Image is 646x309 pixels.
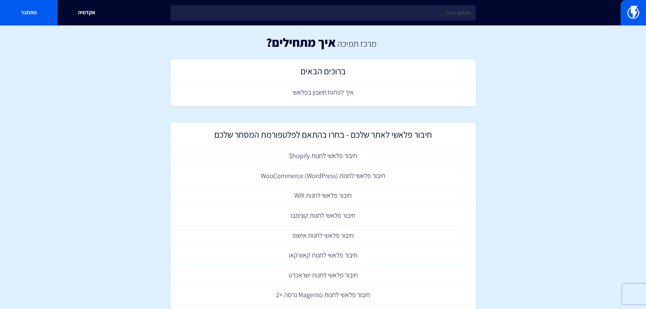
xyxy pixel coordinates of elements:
a: חיבור פלאשי לחנות אישופ [174,226,472,246]
a: חיבור פלאשי לחנות ישראכרט [174,265,472,285]
a: חיבור פלאשי לחנות Magento גרסה +2 [174,285,472,305]
h2: ברוכים הבאים [177,66,469,79]
h1: איך מתחילים? [266,36,336,49]
h2: חיבור פלאשי לאתר שלכם - בחרו בהתאם לפלטפורמת המסחר שלכם [177,130,469,143]
a: חיבור פלאשי לחנות קונימבו [174,206,472,226]
a: חיבור פלאשי לחנות קאש קאו [174,245,472,265]
a: מרכז תמיכה [337,38,376,49]
a: חיבור פלאשי לאתר שלכם - בחרו בהתאם לפלטפורמת המסחר שלכם [174,126,472,146]
input: חיפוש מהיר... [171,5,476,21]
a: איך לפתוח חשבון בפלאשי [174,82,472,102]
a: חיבור פלאשי לחנות (WooCommerce (WordPress [174,166,472,186]
a: חיבור פלאשי לחנות WIX [174,186,472,206]
a: חיבור פלאשי לחנות Shopify [174,146,472,166]
a: ברוכים הבאים [174,63,472,83]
